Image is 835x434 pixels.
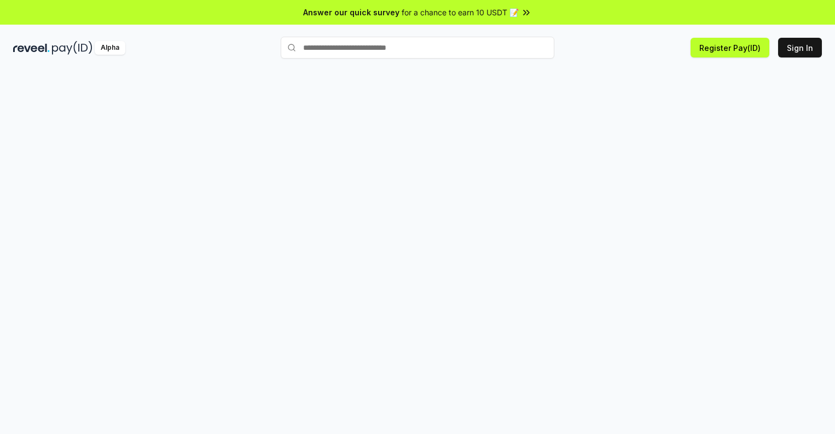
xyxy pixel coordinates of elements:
[402,7,519,18] span: for a chance to earn 10 USDT 📝
[691,38,769,57] button: Register Pay(ID)
[13,41,50,55] img: reveel_dark
[52,41,92,55] img: pay_id
[303,7,399,18] span: Answer our quick survey
[778,38,822,57] button: Sign In
[95,41,125,55] div: Alpha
